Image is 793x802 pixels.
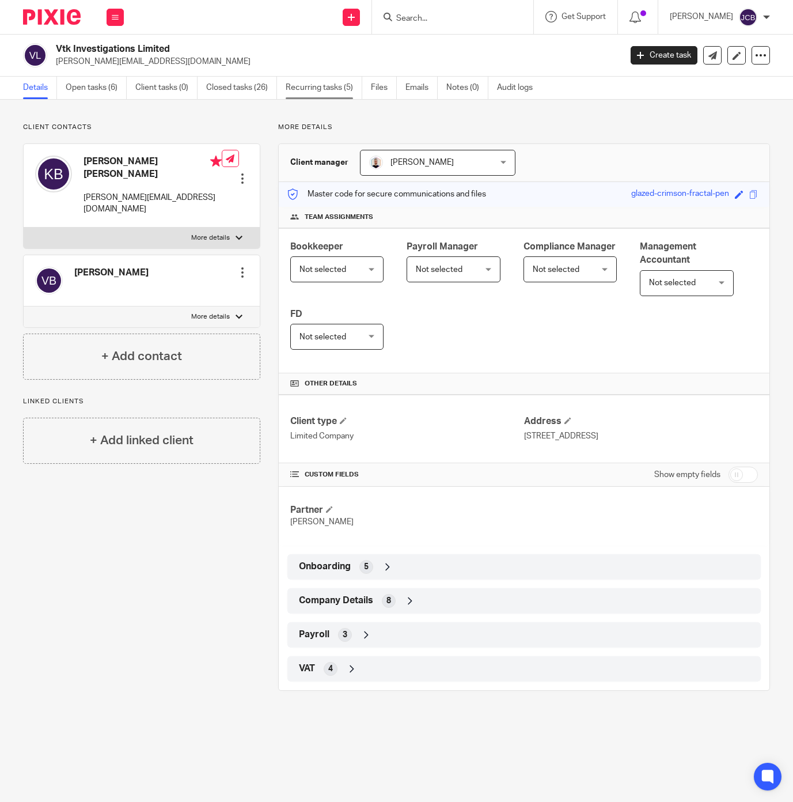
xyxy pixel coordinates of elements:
[299,629,329,641] span: Payroll
[23,43,47,67] img: svg%3E
[524,430,758,442] p: [STREET_ADDRESS]
[524,415,758,428] h4: Address
[290,242,343,251] span: Bookkeeper
[299,333,346,341] span: Not selected
[328,663,333,675] span: 4
[90,432,193,449] h4: + Add linked client
[290,518,354,526] span: [PERSON_NAME]
[191,233,230,243] p: More details
[305,379,357,388] span: Other details
[631,188,729,201] div: glazed-crimson-fractal-pen
[670,11,733,22] p: [PERSON_NAME]
[640,242,696,264] span: Management Accountant
[561,13,606,21] span: Get Support
[290,470,524,479] h4: CUSTOM FIELDS
[287,188,486,200] p: Master code for secure communications and files
[405,77,438,99] a: Emails
[299,266,346,274] span: Not selected
[191,312,230,321] p: More details
[56,56,613,67] p: [PERSON_NAME][EMAIL_ADDRESS][DOMAIN_NAME]
[390,158,454,167] span: [PERSON_NAME]
[739,8,757,27] img: svg%3E
[290,415,524,428] h4: Client type
[84,192,222,215] p: [PERSON_NAME][EMAIL_ADDRESS][DOMAIN_NAME]
[407,242,478,251] span: Payroll Manager
[35,156,72,192] img: svg%3E
[101,347,182,365] h4: + Add contact
[395,14,499,24] input: Search
[369,156,383,169] img: Andy2022.png
[23,123,260,132] p: Client contacts
[416,266,462,274] span: Not selected
[533,266,579,274] span: Not selected
[23,77,57,99] a: Details
[290,157,348,168] h3: Client manager
[290,504,524,516] h4: Partner
[299,663,315,675] span: VAT
[23,397,260,406] p: Linked clients
[290,309,302,319] span: FD
[206,77,277,99] a: Closed tasks (26)
[654,469,720,481] label: Show empty fields
[371,77,397,99] a: Files
[278,123,770,132] p: More details
[446,77,488,99] a: Notes (0)
[631,46,697,65] a: Create task
[210,156,222,167] i: Primary
[84,156,222,180] h4: [PERSON_NAME] [PERSON_NAME]
[135,77,198,99] a: Client tasks (0)
[66,77,127,99] a: Open tasks (6)
[35,267,63,294] img: svg%3E
[364,561,369,573] span: 5
[23,9,81,25] img: Pixie
[649,279,696,287] span: Not selected
[299,595,373,607] span: Company Details
[74,267,149,279] h4: [PERSON_NAME]
[386,595,391,607] span: 8
[290,430,524,442] p: Limited Company
[305,213,373,222] span: Team assignments
[299,561,351,573] span: Onboarding
[286,77,362,99] a: Recurring tasks (5)
[523,242,616,251] span: Compliance Manager
[497,77,541,99] a: Audit logs
[56,43,502,55] h2: Vtk Investigations Limited
[343,629,347,641] span: 3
